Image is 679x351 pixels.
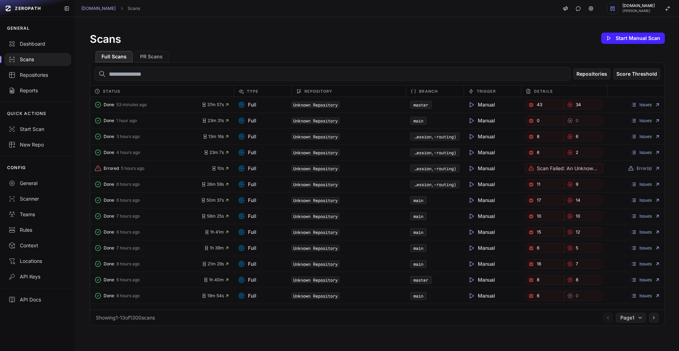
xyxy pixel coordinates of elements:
[534,87,553,96] span: Details
[8,296,67,303] div: API Docs
[8,258,67,265] div: Locations
[8,126,67,133] div: Start Scan
[419,87,438,96] span: Branch
[103,87,120,96] span: Status
[304,87,333,96] span: Repository
[90,33,121,45] h1: Scans
[81,6,140,11] nav: breadcrumb
[8,226,67,234] div: Rules
[622,9,655,13] span: [PERSON_NAME]
[8,242,67,249] div: Context
[3,3,58,14] a: ZEROPATH
[8,87,67,94] div: Reports
[601,33,665,44] button: Start Manual Scan
[477,87,496,96] span: Trigger
[8,56,67,63] div: Scans
[8,211,67,218] div: Teams
[128,6,140,11] a: Scans
[96,314,155,321] div: Showing 1 - 13 of 1300 scans
[8,71,67,79] div: Repositories
[8,195,67,202] div: Scanner
[8,180,67,187] div: General
[616,313,646,323] button: Page1
[620,314,634,321] span: Page 1
[622,4,655,8] span: [DOMAIN_NAME]
[119,6,124,11] svg: chevron right,
[15,6,41,11] span: ZEROPATH
[573,68,610,80] button: Repositories
[81,6,116,11] a: [DOMAIN_NAME]
[134,51,169,62] button: PR Scans
[7,165,26,171] p: CONFIG
[7,111,47,116] p: QUICK ACTIONS
[7,25,30,31] p: GENERAL
[8,273,67,280] div: API Keys
[8,40,67,47] div: Dashboard
[613,68,660,80] button: Score Threshold
[95,51,133,62] button: Full Scans
[8,141,67,148] div: New Repo
[247,87,259,96] span: Type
